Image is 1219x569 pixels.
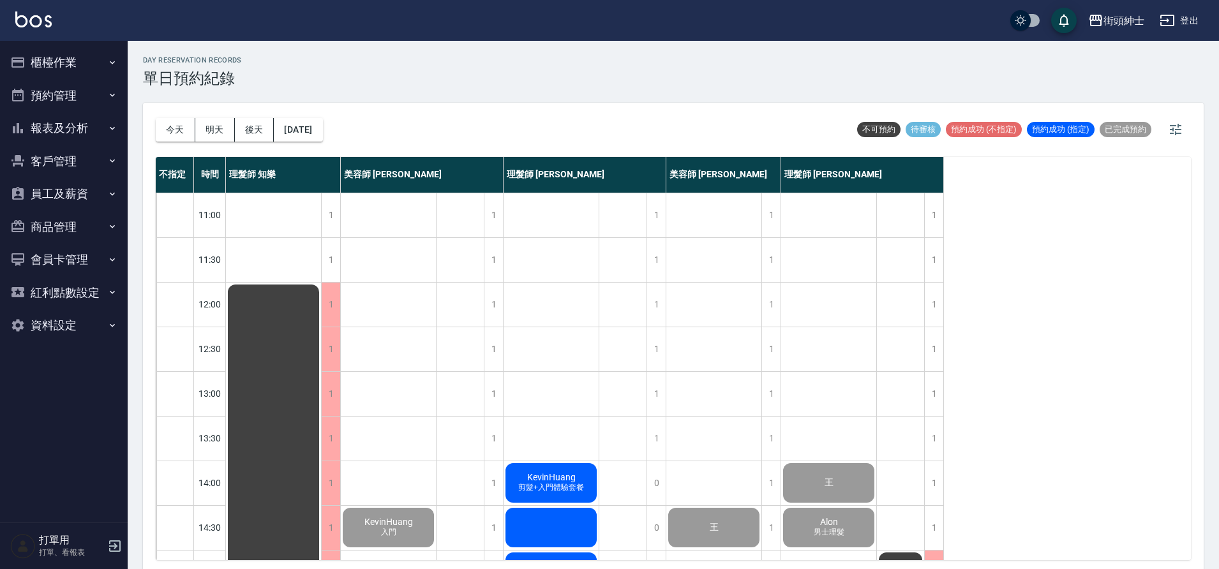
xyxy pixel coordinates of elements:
button: 登出 [1155,9,1204,33]
div: 1 [761,461,781,505]
div: 1 [924,417,943,461]
h3: 單日預約紀錄 [143,70,242,87]
div: 理髮師 [PERSON_NAME] [781,157,944,193]
div: 11:30 [194,237,226,282]
div: 理髮師 知樂 [226,157,341,193]
div: 13:30 [194,416,226,461]
div: 1 [484,238,503,282]
div: 1 [761,372,781,416]
button: 櫃檯作業 [5,46,123,79]
div: 街頭紳士 [1103,13,1144,29]
div: 1 [647,238,666,282]
div: 1 [484,372,503,416]
div: 1 [924,283,943,327]
button: 報表及分析 [5,112,123,145]
div: 1 [321,372,340,416]
span: 王 [822,477,836,489]
h2: day Reservation records [143,56,242,64]
span: 入門 [378,527,399,538]
div: 1 [484,193,503,237]
div: 1 [321,327,340,371]
div: 1 [761,238,781,282]
span: 預約成功 (指定) [1027,124,1095,135]
div: 0 [647,506,666,550]
button: save [1051,8,1077,33]
div: 14:00 [194,461,226,505]
div: 1 [484,417,503,461]
div: 13:00 [194,371,226,416]
button: 今天 [156,118,195,142]
button: 員工及薪資 [5,177,123,211]
button: 紅利點數設定 [5,276,123,309]
span: 男士理髮 [811,527,847,538]
button: 街頭紳士 [1083,8,1149,34]
div: 時間 [194,157,226,193]
span: 已完成預約 [1100,124,1151,135]
div: 1 [647,417,666,461]
div: 1 [924,238,943,282]
div: 1 [321,506,340,550]
button: 客戶管理 [5,145,123,178]
div: 1 [321,417,340,461]
span: KevinHuang [362,517,415,527]
div: 0 [647,461,666,505]
div: 1 [924,506,943,550]
p: 打單、看報表 [39,547,104,558]
img: Logo [15,11,52,27]
button: [DATE] [274,118,322,142]
div: 不指定 [156,157,194,193]
div: 理髮師 [PERSON_NAME] [504,157,666,193]
div: 1 [321,193,340,237]
div: 1 [647,283,666,327]
div: 14:30 [194,505,226,550]
div: 1 [761,506,781,550]
div: 12:30 [194,327,226,371]
span: Alon [818,517,841,527]
div: 1 [761,417,781,461]
div: 1 [761,193,781,237]
span: 預約成功 (不指定) [946,124,1022,135]
button: 預約管理 [5,79,123,112]
div: 1 [321,461,340,505]
div: 1 [484,283,503,327]
span: 剪髮+入門體驗套餐 [516,482,587,493]
div: 1 [761,327,781,371]
div: 1 [924,461,943,505]
div: 美容師 [PERSON_NAME] [341,157,504,193]
div: 1 [647,372,666,416]
span: 不可預約 [857,124,901,135]
div: 1 [321,238,340,282]
div: 1 [647,327,666,371]
div: 1 [761,283,781,327]
h5: 打單用 [39,534,104,547]
span: 王 [707,522,721,533]
div: 1 [647,193,666,237]
div: 1 [484,461,503,505]
button: 商品管理 [5,211,123,244]
button: 明天 [195,118,235,142]
button: 資料設定 [5,309,123,342]
div: 1 [924,327,943,371]
div: 12:00 [194,282,226,327]
div: 1 [321,283,340,327]
div: 1 [924,372,943,416]
div: 1 [484,506,503,550]
span: KevinHuang [525,472,578,482]
span: 待審核 [906,124,941,135]
div: 11:00 [194,193,226,237]
div: 美容師 [PERSON_NAME] [666,157,781,193]
button: 後天 [235,118,274,142]
div: 1 [484,327,503,371]
div: 1 [924,193,943,237]
button: 會員卡管理 [5,243,123,276]
img: Person [10,533,36,559]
